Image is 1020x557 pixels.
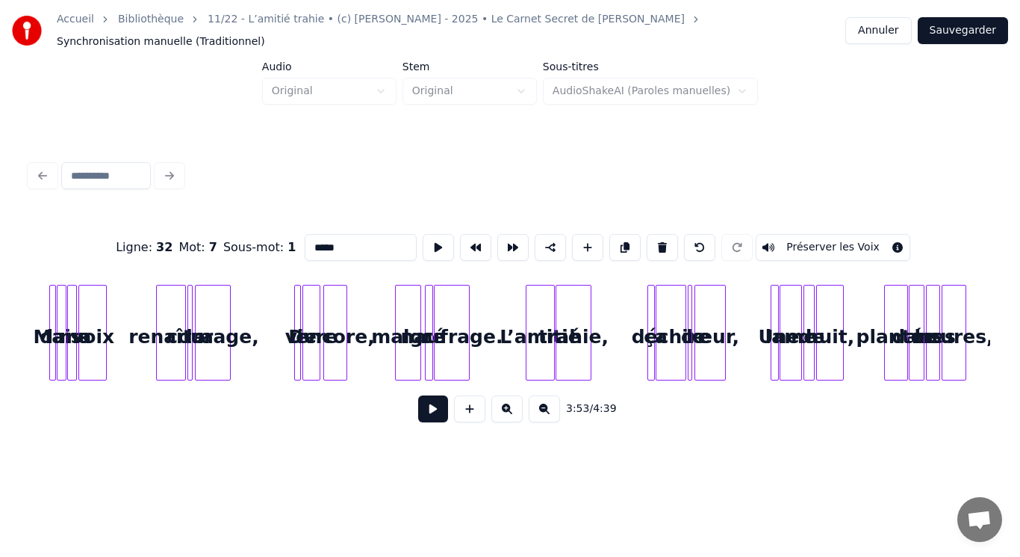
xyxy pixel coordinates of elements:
[57,12,845,49] nav: breadcrumb
[566,401,589,416] span: 3:53
[402,61,537,72] label: Stem
[845,17,911,44] button: Annuler
[116,239,172,256] div: Ligne :
[756,234,910,261] button: Toggle
[543,61,758,72] label: Sous-titres
[918,17,1008,44] button: Sauvegarder
[566,401,602,416] div: /
[178,239,217,256] div: Mot :
[57,12,94,27] a: Accueil
[118,12,184,27] a: Bibliothèque
[12,16,42,46] img: youka
[208,12,685,27] a: 11/22 - L’amitié trahie • (c) [PERSON_NAME] - 2025 • Le Carnet Secret de [PERSON_NAME]
[209,240,217,254] span: 7
[223,239,296,256] div: Sous-mot :
[957,497,1002,542] a: Ouvrir le chat
[57,34,265,49] span: Synchronisation manuelle (Traditionnel)
[262,61,397,72] label: Audio
[156,240,172,254] span: 32
[287,240,296,254] span: 1
[593,401,616,416] span: 4:39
